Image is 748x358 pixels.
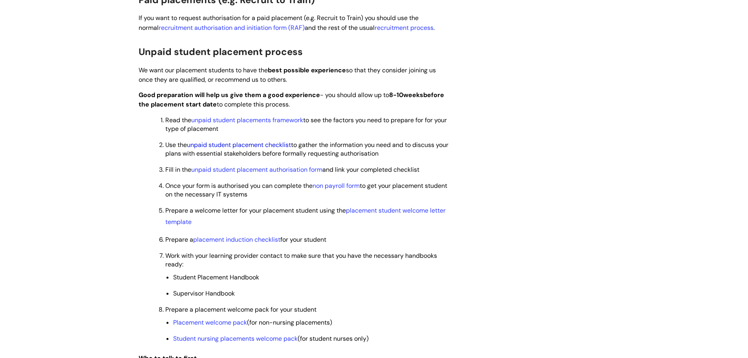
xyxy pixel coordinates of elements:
span: Student Placement Handbook [173,273,259,281]
span: Use the to gather the information you need and to discuss your plans with essential stakeholders ... [165,141,448,158]
a: non payroll form [313,182,360,190]
a: Placement welcome pack [173,318,247,327]
span: If you want to request authorisation for a paid placement (e.g. Recruit to Train) you should use ... [139,14,435,32]
a: placement student welcome letter template [165,206,446,226]
a: placement induction checklist [193,235,280,244]
span: Prepare a for your student [165,235,326,244]
a: unpaid student placement authorisation form [191,165,322,174]
span: Fill in the [165,165,419,174]
a: recruitment authorisation and initiation form (RAF) [159,24,305,32]
span: - you should allow up to [139,91,403,99]
span: Read the to see the factors you need to prepare for for your type of placement [165,116,447,133]
span: and link your completed checklist [191,165,419,174]
span: (for non-nursing placements) [173,318,332,327]
span: Once your form is authorised you can complete the to get your placement student on the necessary ... [165,182,447,198]
span: Unpaid student placement process [139,46,303,58]
a: unpaid student placement checklist [187,141,291,149]
a: recruitment process [375,24,433,32]
strong: Good preparation will help us give them a good experience [139,91,320,99]
a: Student nursing placements welcome pack [173,334,298,343]
strong: weeks [403,91,423,99]
span: (for student nurses only) [173,334,369,343]
span: Prepare a placement welcome pack for your student [165,305,316,314]
span: Supervisor Handbook [173,289,235,297]
a: unpaid student placements framework [191,116,303,124]
strong: best possible experience [268,66,346,74]
span: Prepare a welcome letter for your placement student using the [165,206,446,226]
strong: 8-10 [389,91,403,99]
span: We want our placement students to have the so that they consider joining us once they are qualifi... [139,66,436,84]
span: Work with your learning provider contact to make sure that you have the necessary handbooks ready: [165,252,437,268]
